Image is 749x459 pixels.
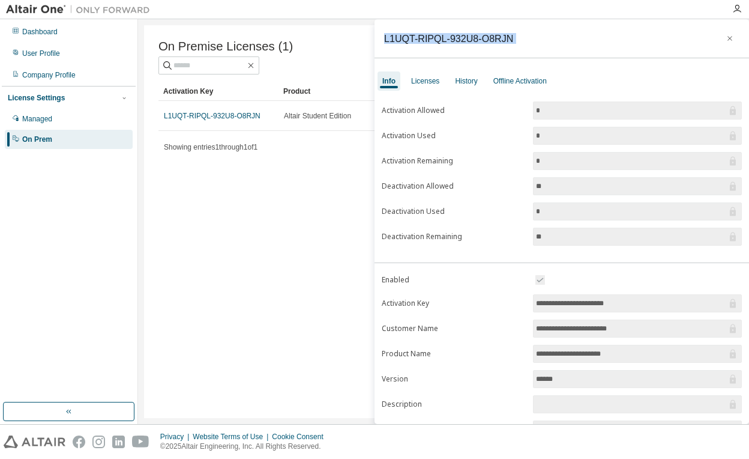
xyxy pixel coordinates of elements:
[493,76,547,86] div: Offline Activation
[455,76,477,86] div: History
[22,49,60,58] div: User Profile
[382,207,526,216] label: Deactivation Used
[160,432,193,442] div: Privacy
[382,349,526,359] label: Product Name
[158,40,293,53] span: On Premise Licenses (1)
[384,34,513,43] div: L1UQT-RIPQL-932U8-O8RJN
[382,275,526,285] label: Enabled
[193,432,272,442] div: Website Terms of Use
[8,93,65,103] div: License Settings
[22,135,52,144] div: On Prem
[382,76,396,86] div: Info
[132,436,149,448] img: youtube.svg
[163,82,274,101] div: Activation Key
[382,299,526,308] label: Activation Key
[6,4,156,16] img: Altair One
[160,442,331,452] p: © 2025 Altair Engineering, Inc. All Rights Reserved.
[164,112,260,120] a: L1UQT-RIPQL-932U8-O8RJN
[411,76,439,86] div: Licenses
[22,70,76,80] div: Company Profile
[382,232,526,242] label: Deactivation Remaining
[382,400,526,409] label: Description
[382,181,526,191] label: Deactivation Allowed
[382,374,526,384] label: Version
[73,436,85,448] img: facebook.svg
[284,111,351,121] span: Altair Student Edition
[382,324,526,333] label: Customer Name
[382,156,526,166] label: Activation Remaining
[92,436,105,448] img: instagram.svg
[22,114,52,124] div: Managed
[382,131,526,141] label: Activation Used
[164,143,257,151] span: Showing entries 1 through 1 of 1
[112,436,125,448] img: linkedin.svg
[283,82,394,101] div: Product
[382,106,526,115] label: Activation Allowed
[4,436,65,448] img: altair_logo.svg
[22,27,58,37] div: Dashboard
[272,432,330,442] div: Cookie Consent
